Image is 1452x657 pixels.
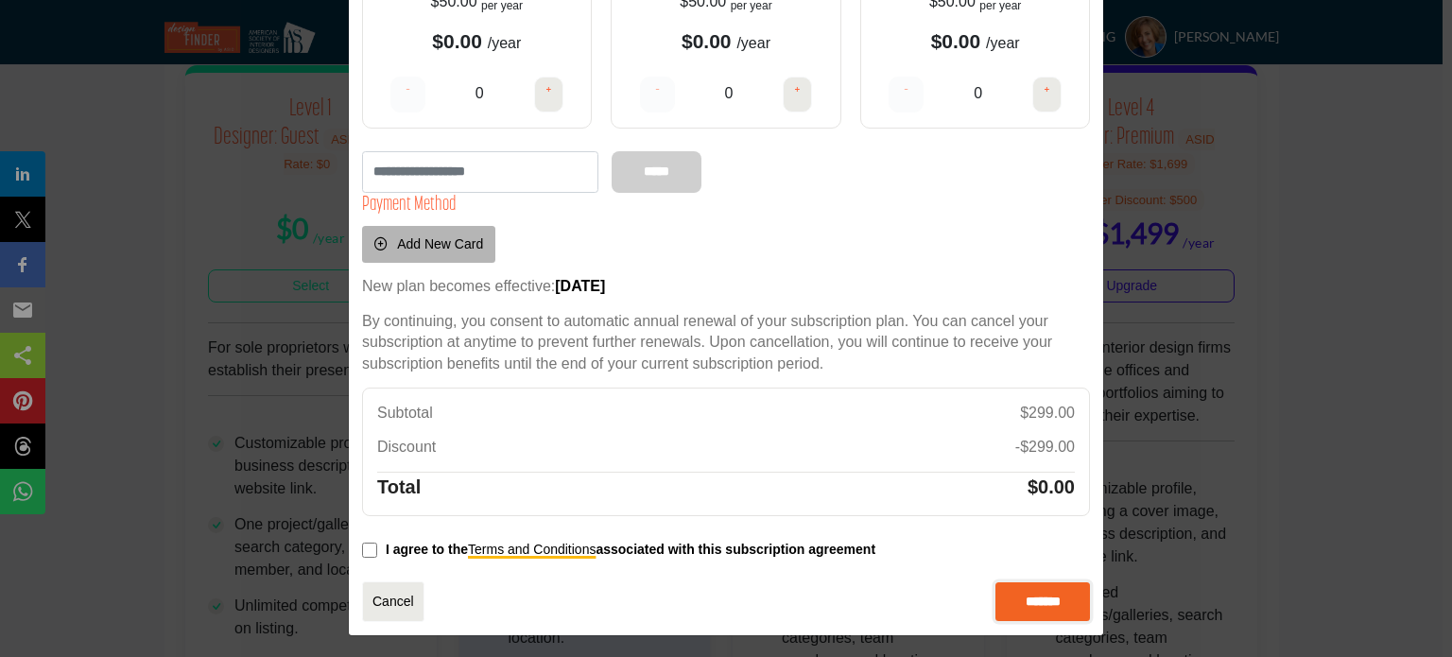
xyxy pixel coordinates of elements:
h4: Payment Method [362,193,1090,216]
p: Subtotal [377,403,433,424]
p: 0 [475,82,484,105]
b: $0.00 [682,30,732,52]
button: + [1032,77,1062,112]
p: 0 [974,82,982,105]
b: $0.00 [432,30,482,52]
p: Discount [377,437,436,458]
span: /year [986,35,1020,51]
p: I agree to the associated with this subscription agreement [386,541,875,560]
strong: [DATE] [555,278,605,294]
a: Close [362,581,424,622]
button: + [534,77,563,112]
a: Terms and Conditions [468,542,596,557]
button: Add New Card [362,226,495,263]
h4: + [1044,79,1050,103]
h5: Total [377,473,421,501]
p: New plan becomes effective: [362,276,1090,297]
span: Add New Card [397,236,483,251]
p: By continuing, you consent to automatic annual renewal of your subscription plan. You can cancel ... [362,311,1090,374]
span: /year [488,35,522,51]
p: 0 [725,82,734,105]
h4: + [794,79,801,103]
h4: + [545,79,552,103]
p: -$299.00 [1015,437,1075,458]
b: $0.00 [931,30,981,52]
h5: $0.00 [1028,473,1075,501]
p: $299.00 [1020,403,1075,424]
button: + [783,77,812,112]
span: /year [736,35,770,51]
